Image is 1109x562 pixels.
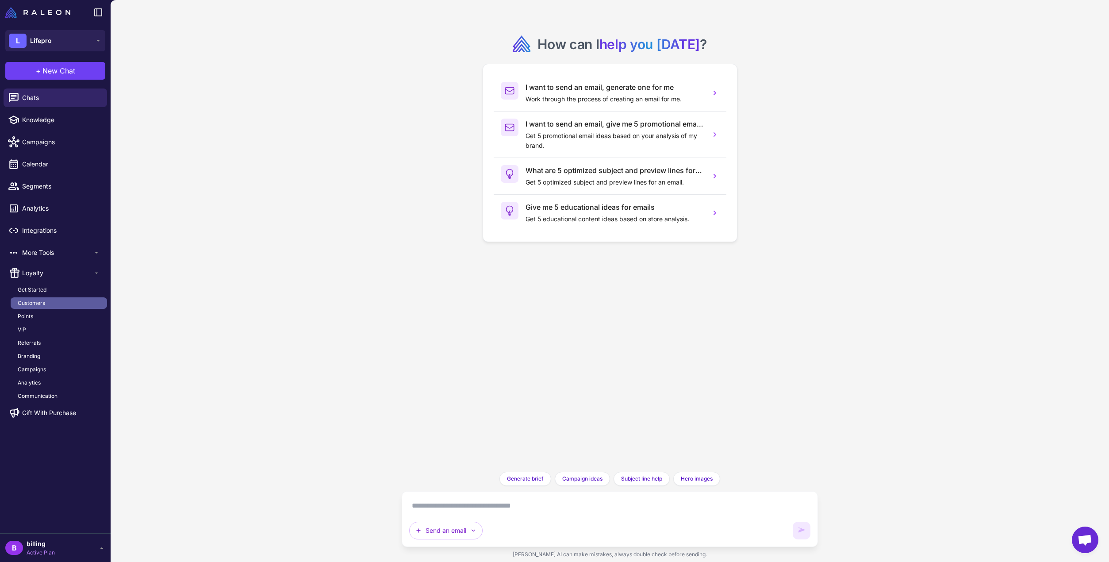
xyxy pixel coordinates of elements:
[402,547,817,562] div: [PERSON_NAME] AI can make mistakes, always double check before sending.
[18,339,41,347] span: Referrals
[1072,527,1098,553] a: Open chat
[5,62,105,80] button: +New Chat
[526,82,703,92] h3: I want to send an email, generate one for me
[18,392,58,400] span: Communication
[526,165,703,176] h3: What are 5 optimized subject and preview lines for an email?
[4,221,107,240] a: Integrations
[22,93,100,103] span: Chats
[5,541,23,555] div: B
[537,35,707,53] h2: How can I ?
[681,475,713,483] span: Hero images
[599,36,700,52] span: help you [DATE]
[562,475,602,483] span: Campaign ideas
[11,284,107,296] a: Get Started
[18,366,46,373] span: Campaigns
[621,475,662,483] span: Subject line help
[22,159,100,169] span: Calendar
[22,248,93,258] span: More Tools
[22,181,100,191] span: Segments
[11,337,107,349] a: Referrals
[22,408,76,418] span: Gift With Purchase
[27,549,55,557] span: Active Plan
[36,65,41,76] span: +
[11,390,107,402] a: Communication
[42,65,75,76] span: New Chat
[5,30,105,51] button: LLifepro
[4,89,107,107] a: Chats
[555,472,610,486] button: Campaign ideas
[18,299,45,307] span: Customers
[22,115,100,125] span: Knowledge
[18,352,40,360] span: Branding
[22,137,100,147] span: Campaigns
[4,177,107,196] a: Segments
[11,297,107,309] a: Customers
[526,119,703,129] h3: I want to send an email, give me 5 promotional email ideas.
[526,214,703,224] p: Get 5 educational content ideas based on store analysis.
[11,324,107,335] a: VIP
[11,350,107,362] a: Branding
[4,404,107,422] a: Gift With Purchase
[526,177,703,187] p: Get 5 optimized subject and preview lines for an email.
[507,475,544,483] span: Generate brief
[11,377,107,389] a: Analytics
[18,379,41,387] span: Analytics
[4,133,107,151] a: Campaigns
[22,204,100,213] span: Analytics
[614,472,670,486] button: Subject line help
[9,34,27,48] div: L
[526,202,703,212] h3: Give me 5 educational ideas for emails
[30,36,52,46] span: Lifepro
[18,326,26,334] span: VIP
[11,311,107,322] a: Points
[526,94,703,104] p: Work through the process of creating an email for me.
[673,472,720,486] button: Hero images
[499,472,551,486] button: Generate brief
[11,364,107,375] a: Campaigns
[4,111,107,129] a: Knowledge
[22,226,100,235] span: Integrations
[27,539,55,549] span: billing
[4,155,107,173] a: Calendar
[4,199,107,218] a: Analytics
[18,286,46,294] span: Get Started
[18,312,33,320] span: Points
[22,268,93,278] span: Loyalty
[526,131,703,150] p: Get 5 promotional email ideas based on your analysis of my brand.
[5,7,70,18] img: Raleon Logo
[409,522,483,539] button: Send an email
